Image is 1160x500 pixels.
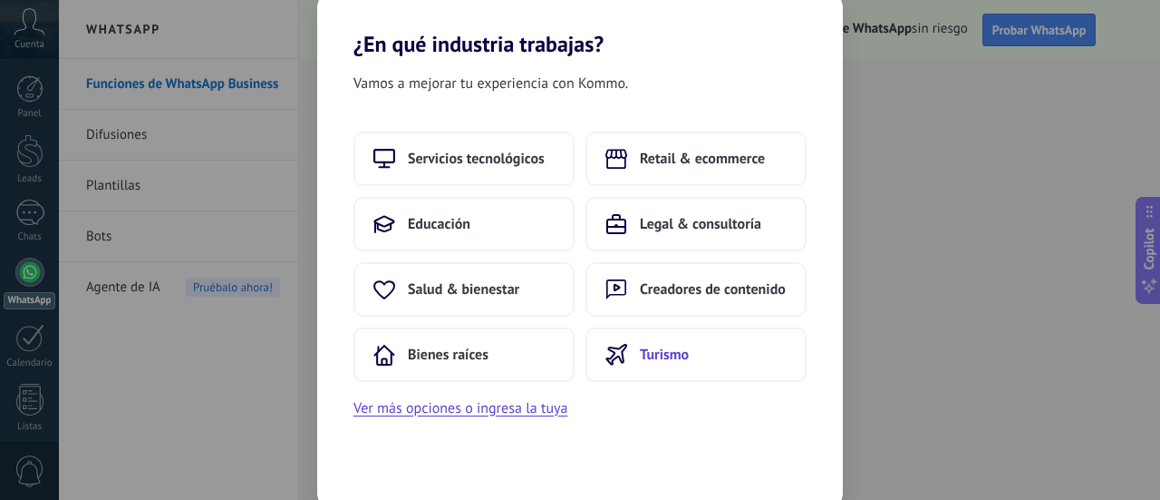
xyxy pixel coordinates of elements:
span: Vamos a mejorar tu experiencia con Kommo. [353,72,628,95]
span: Educación [408,215,470,233]
span: Turismo [640,346,689,364]
span: Retail & ecommerce [640,150,765,168]
button: Turismo [585,328,807,382]
span: Bienes raíces [408,346,488,364]
span: Servicios tecnológicos [408,150,545,168]
button: Salud & bienestar [353,262,575,317]
button: Ver más opciones o ingresa la tuya [353,397,567,420]
button: Bienes raíces [353,328,575,382]
button: Legal & consultoría [585,197,807,251]
button: Servicios tecnológicos [353,132,575,186]
span: Salud & bienestar [408,280,519,299]
button: Educación [353,197,575,251]
span: Legal & consultoría [640,215,761,233]
button: Retail & ecommerce [585,132,807,186]
button: Creadores de contenido [585,262,807,317]
span: Creadores de contenido [640,280,786,299]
